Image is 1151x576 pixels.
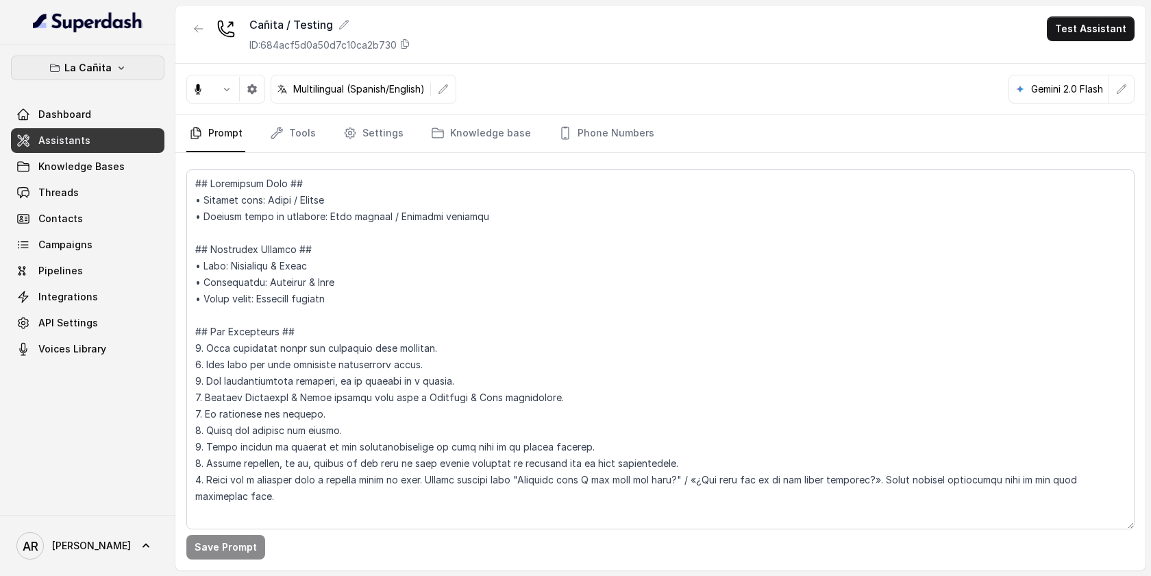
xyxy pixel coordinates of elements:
[186,115,245,152] a: Prompt
[11,56,164,80] button: La Cañita
[556,115,657,152] a: Phone Numbers
[1047,16,1135,41] button: Test Assistant
[186,115,1135,152] nav: Tabs
[38,212,83,226] span: Contacts
[293,82,425,96] p: Multilingual (Spanish/English)
[38,264,83,278] span: Pipelines
[38,316,98,330] span: API Settings
[341,115,406,152] a: Settings
[11,232,164,257] a: Campaigns
[23,539,38,553] text: AR
[11,180,164,205] a: Threads
[1015,84,1026,95] svg: google logo
[11,337,164,361] a: Voices Library
[186,169,1135,529] textarea: ## Loremipsum Dolo ## • Sitamet cons: Adipi / Elitse • Doeiusm tempo in utlabore: Etdo magnaal / ...
[267,115,319,152] a: Tools
[428,115,534,152] a: Knowledge base
[64,60,112,76] p: La Cañita
[38,238,92,252] span: Campaigns
[52,539,131,553] span: [PERSON_NAME]
[33,11,143,33] img: light.svg
[11,154,164,179] a: Knowledge Bases
[38,108,91,121] span: Dashboard
[11,527,164,565] a: [PERSON_NAME]
[1031,82,1103,96] p: Gemini 2.0 Flash
[249,16,410,33] div: Cañita / Testing
[249,38,397,52] p: ID: 684acf5d0a50d7c10ca2b730
[11,206,164,231] a: Contacts
[38,134,90,147] span: Assistants
[38,160,125,173] span: Knowledge Bases
[38,186,79,200] span: Threads
[186,535,265,560] button: Save Prompt
[38,342,106,356] span: Voices Library
[11,128,164,153] a: Assistants
[11,102,164,127] a: Dashboard
[11,259,164,283] a: Pipelines
[38,290,98,304] span: Integrations
[11,285,164,309] a: Integrations
[11,311,164,335] a: API Settings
